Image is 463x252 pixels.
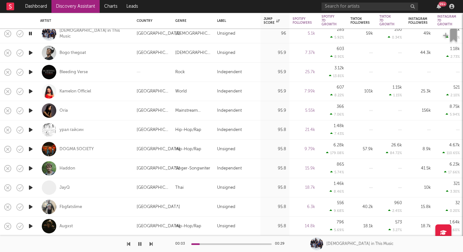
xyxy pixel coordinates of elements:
a: [DEMOGRAPHIC_DATA] in This Music [59,28,129,39]
a: Kamelon Officiel [59,89,91,94]
div: Tiktok 7D Growth [379,15,395,26]
div: 8.46 % [330,189,344,194]
div: 603 [337,47,344,51]
div: Fbgfatslime [59,204,82,210]
div: 18.1k [350,222,373,230]
div: Hip-Hop/Rap [175,145,201,153]
div: 15.8k [408,203,431,211]
div: Bogo thegoat [59,50,86,56]
div: 3.30 % [446,189,460,194]
div: 95.8 [264,222,286,230]
input: Search for artists [322,3,418,11]
div: Instagram 7D Growth [437,15,456,26]
div: 95.8 [264,184,286,192]
div: 7.99k [293,88,315,95]
div: 5.94 % [446,112,460,117]
div: Country [137,19,166,23]
div: 1.15k [393,85,402,90]
div: 0.20 % [446,209,460,213]
a: Oria [59,108,68,114]
div: 1.48k [334,124,344,128]
div: 13.81 % [329,74,344,78]
div: 8.75k [449,105,460,109]
div: 9.68 % [330,209,344,213]
a: Haddon [59,166,75,171]
div: Label [217,19,254,23]
div: JayQ [59,185,70,191]
a: Augxst [59,223,73,229]
div: 5.1k [293,30,315,38]
div: 7.06 % [330,112,344,117]
div: 8.22 % [330,93,344,97]
div: [GEOGRAPHIC_DATA] [137,203,180,211]
div: Independent [217,165,242,172]
div: Mainstream Electronic [175,107,211,115]
div: 95.8 [264,126,286,134]
div: Independent [217,68,242,76]
div: 6.3k [293,203,315,211]
button: 99+ [437,4,441,9]
div: 9.79k [293,145,315,153]
div: 5.92 % [330,35,344,39]
div: [GEOGRAPHIC_DATA] [137,145,180,153]
div: 00:03 [175,240,188,248]
div: 59k [350,30,373,38]
div: 101k [350,88,373,95]
div: 95.8 [264,203,286,211]
div: 865 [337,162,344,167]
div: 44.3k [408,49,431,57]
div: [GEOGRAPHIC_DATA] [137,49,169,57]
div: 40.2k [350,203,373,211]
div: Unsigned [217,30,235,38]
div: 15.9k [293,165,315,172]
a: DOGMA SOCIETY [59,146,94,152]
div: 9.60 % [445,228,460,232]
div: 26.6k [391,143,402,147]
div: 25.7k [293,68,315,76]
div: 179.08 % [326,151,344,155]
div: 110.65 % [442,151,460,155]
div: 796 [337,220,344,224]
div: [DEMOGRAPHIC_DATA] [175,30,211,38]
div: 8.91 % [330,55,344,59]
div: 3.12k [334,66,344,70]
div: урал гайсин [59,127,84,133]
div: Unsigned [217,222,235,230]
div: 200 [395,28,402,32]
div: Rock [175,68,185,76]
div: 6.28k [333,143,344,147]
div: World [175,88,187,95]
div: 8.9k [408,145,431,153]
div: Unsigned [217,145,235,153]
div: [GEOGRAPHIC_DATA] [137,126,169,134]
div: 84.72 % [386,151,402,155]
div: 1.18k [450,47,460,51]
div: 521 [453,85,460,90]
div: Artist [40,19,127,23]
div: 2.73 % [446,55,460,59]
div: 18.7k [293,184,315,192]
div: 2.45 % [388,209,402,213]
div: 7.37k [293,49,315,57]
div: Bleeding Verse [59,69,88,75]
div: Independent [217,126,242,134]
div: 556 [337,201,344,205]
div: Spotify Followers [293,17,312,25]
div: [DEMOGRAPHIC_DATA] in This Music [326,241,394,247]
div: 1.15 % [389,93,402,97]
div: 21.4k [293,126,315,134]
div: Unsigned [217,184,235,192]
div: 4.67k [449,143,460,147]
div: 156k [408,107,431,115]
div: Tiktok Followers [350,17,370,25]
div: Singer-Songwriter [175,165,210,172]
div: 285 [337,28,344,32]
div: 960 [394,201,402,205]
div: 41.5k [408,165,431,172]
div: 25.3k [408,88,431,95]
div: Jump Score [264,17,280,25]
